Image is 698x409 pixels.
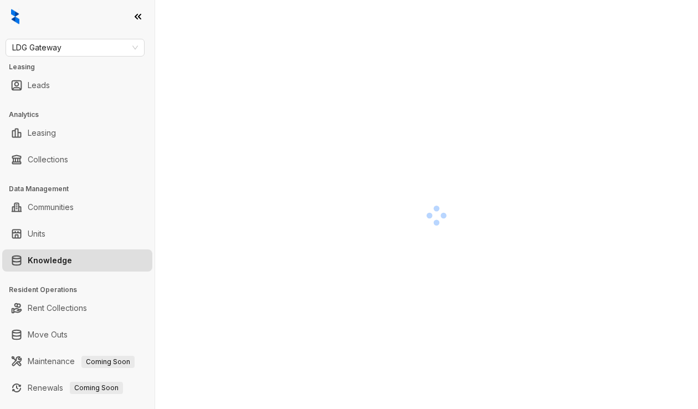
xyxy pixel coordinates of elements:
li: Leasing [2,122,152,144]
li: Collections [2,149,152,171]
a: Communities [28,196,74,218]
h3: Resident Operations [9,285,155,295]
img: logo [11,9,19,24]
a: Move Outs [28,324,68,346]
a: Units [28,223,45,245]
li: Move Outs [2,324,152,346]
li: Renewals [2,377,152,399]
h3: Leasing [9,62,155,72]
span: Coming Soon [70,382,123,394]
li: Units [2,223,152,245]
li: Knowledge [2,249,152,272]
li: Rent Collections [2,297,152,319]
h3: Analytics [9,110,155,120]
li: Leads [2,74,152,96]
a: Rent Collections [28,297,87,319]
a: RenewalsComing Soon [28,377,123,399]
span: LDG Gateway [12,39,138,56]
span: Coming Soon [81,356,135,368]
li: Maintenance [2,350,152,372]
a: Knowledge [28,249,72,272]
a: Leasing [28,122,56,144]
li: Communities [2,196,152,218]
a: Leads [28,74,50,96]
a: Collections [28,149,68,171]
h3: Data Management [9,184,155,194]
